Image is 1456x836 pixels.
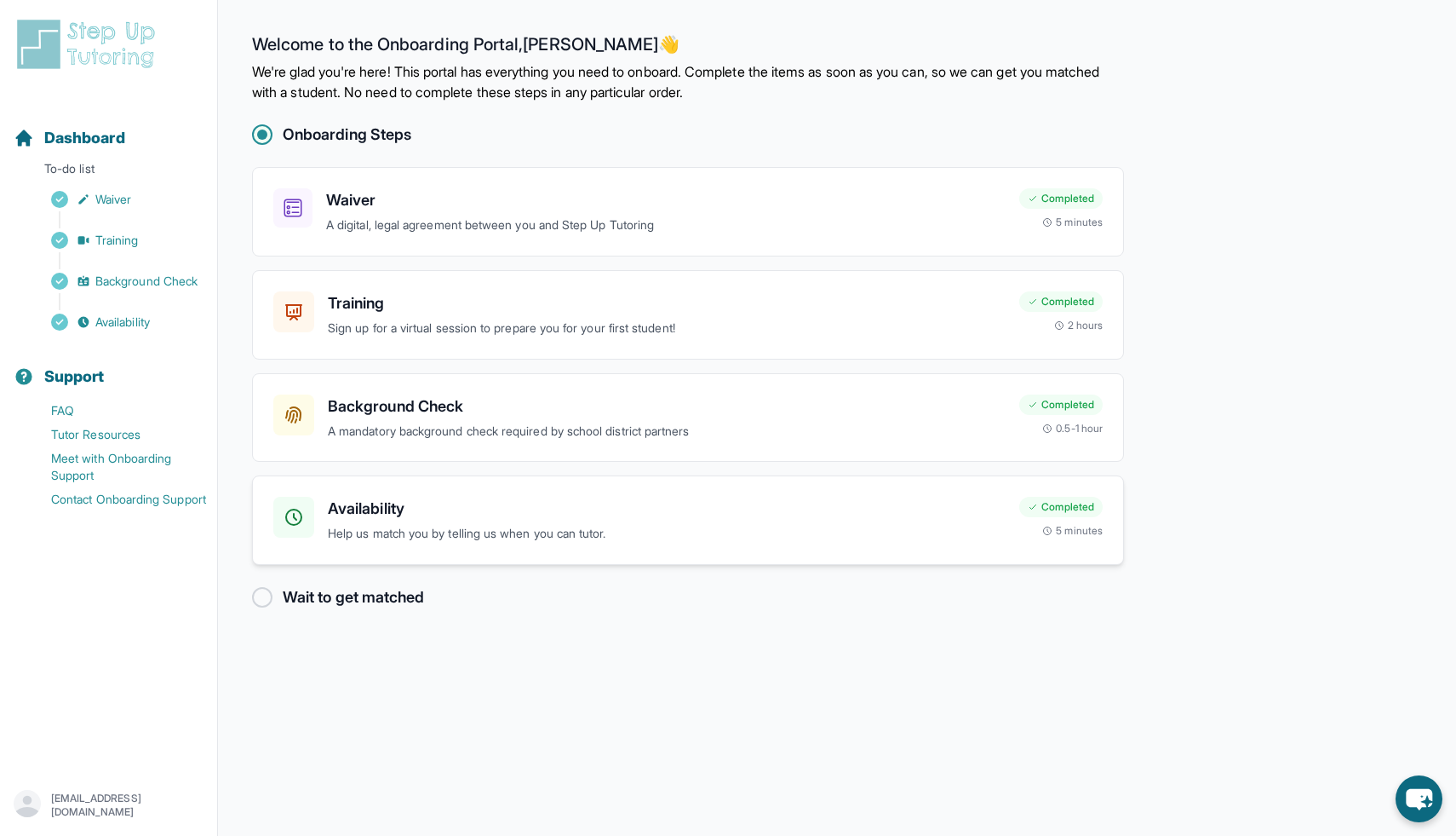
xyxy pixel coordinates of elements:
[328,291,1006,315] h3: Training
[1042,422,1103,435] div: 0.5-1 hour
[1019,497,1103,517] div: Completed
[14,269,217,293] a: Background Check
[328,422,1006,441] p: A mandatory background check required by school district partners
[7,337,210,395] button: Support
[7,160,210,184] p: To-do list
[252,270,1124,360] a: TrainingSign up for a virtual session to prepare you for your first student!Completed2 hours
[252,61,1124,102] p: We're glad you're here! This portal has everything you need to onboard. Complete the items as soo...
[1019,395,1103,415] div: Completed
[1054,319,1103,332] div: 2 hours
[14,423,217,447] a: Tutor Resources
[14,126,125,150] a: Dashboard
[14,17,165,72] img: logo
[44,365,105,389] span: Support
[14,447,217,487] a: Meet with Onboarding Support
[14,487,217,511] a: Contact Onboarding Support
[1042,216,1103,229] div: 5 minutes
[51,792,203,819] p: [EMAIL_ADDRESS][DOMAIN_NAME]
[252,167,1124,257] a: WaiverA digital, legal agreement between you and Step Up TutoringCompleted5 minutes
[44,126,125,150] span: Dashboard
[14,310,217,334] a: Availability
[7,99,210,157] button: Dashboard
[328,524,1006,544] p: Help us match you by telling us when you can tutor.
[252,34,1124,61] h2: Welcome to the Onboarding Portal, [PERSON_NAME] 👋
[1042,524,1103,538] div: 5 minutes
[328,395,1006,418] h3: Background Check
[328,497,1006,521] h3: Availability
[1019,188,1103,209] div: Completed
[283,585,424,609] h2: Wait to get matched
[328,319,1006,338] p: Sign up for a virtual session to prepare you for your first student!
[95,273,198,290] span: Background Check
[14,399,217,423] a: FAQ
[1396,775,1442,822] button: chat-button
[14,228,217,252] a: Training
[326,216,1006,235] p: A digital, legal agreement between you and Step Up Tutoring
[95,191,131,208] span: Waiver
[1019,291,1103,312] div: Completed
[283,123,411,147] h2: Onboarding Steps
[252,373,1124,463] a: Background CheckA mandatory background check required by school district partnersCompleted0.5-1 hour
[326,188,1006,212] h3: Waiver
[252,476,1124,565] a: AvailabilityHelp us match you by telling us when you can tutor.Completed5 minutes
[95,314,150,331] span: Availability
[95,232,139,249] span: Training
[14,790,203,821] button: [EMAIL_ADDRESS][DOMAIN_NAME]
[14,187,217,211] a: Waiver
